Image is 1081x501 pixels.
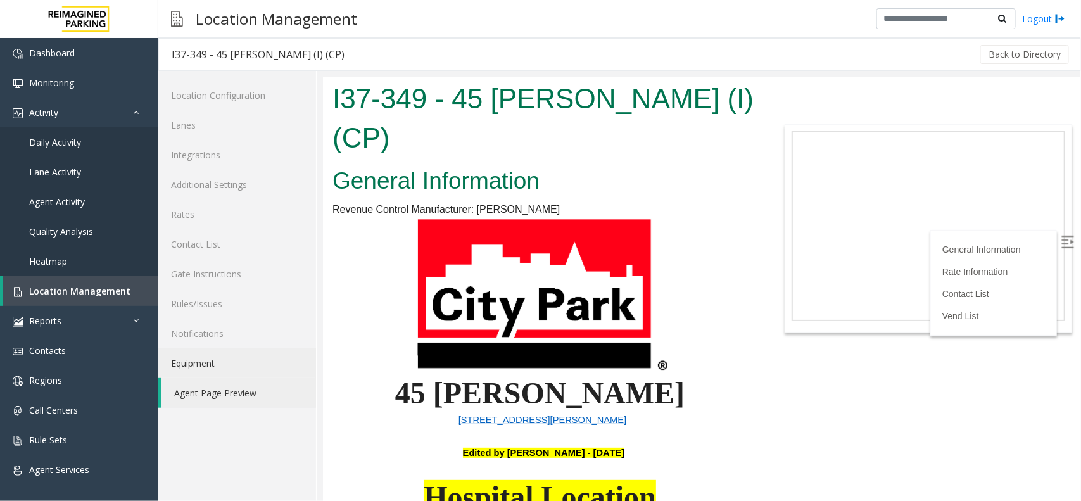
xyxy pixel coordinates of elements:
img: 'icon' [13,49,23,59]
a: Rates [158,200,316,229]
a: Rate Information [619,189,685,200]
span: Regions [29,374,62,386]
div: I37-349 - 45 [PERSON_NAME] (I) (CP) [172,46,345,63]
a: Vend List [619,234,656,244]
span: Hospital Location [101,403,333,436]
span: Activity [29,106,58,118]
img: 'icon' [13,317,23,327]
span: Agent Activity [29,196,85,208]
a: Notifications [158,319,316,348]
span: Location Management [29,285,130,297]
h2: General Information [9,87,432,120]
img: Open/Close Sidebar Menu [738,158,751,171]
span: Rule Sets [29,434,67,446]
img: 'icon' [13,466,23,476]
img: pageIcon [171,3,183,34]
a: Gate Instructions [158,259,316,289]
span: Monitoring [29,77,74,89]
span: Call Centers [29,404,78,416]
img: 'icon' [13,436,23,446]
a: Integrations [158,140,316,170]
a: Rules/Issues [158,289,316,319]
a: Logout [1022,12,1065,25]
a: Contact List [619,212,666,222]
img: 'icon' [13,346,23,357]
img: 'icon' [13,287,23,297]
span: Quality Analysis [29,225,93,238]
span: Lane Activity [29,166,81,178]
a: Additional Settings [158,170,316,200]
a: [STREET_ADDRESS][PERSON_NAME] [136,337,304,348]
button: Back to Directory [980,45,1069,64]
span: [STREET_ADDRESS][PERSON_NAME] [136,338,304,348]
img: 'icon' [13,79,23,89]
a: Equipment [158,348,316,378]
span: Contacts [29,345,66,357]
h3: Location Management [189,3,363,34]
img: 'icon' [13,108,23,118]
span: Dashboard [29,47,75,59]
span: Reports [29,315,61,327]
a: Lanes [158,110,316,140]
b: Edited by [PERSON_NAME] - [DATE] [140,371,302,381]
a: General Information [619,167,698,177]
img: logout [1055,12,1065,25]
img: 'icon' [13,406,23,416]
a: Location Management [3,276,158,306]
a: Location Configuration [158,80,316,110]
a: Agent Page Preview [161,378,316,408]
span: Revenue Control Manufacturer: [PERSON_NAME] [9,127,237,137]
span: Daily Activity [29,136,81,148]
h1: I37-349 - 45 [PERSON_NAME] (I) (CP) [9,2,432,80]
span: Agent Services [29,464,89,476]
span: 45 [PERSON_NAME] [72,299,362,333]
img: 'icon' [13,376,23,386]
a: Contact List [158,229,316,259]
span: Heatmap [29,255,67,267]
